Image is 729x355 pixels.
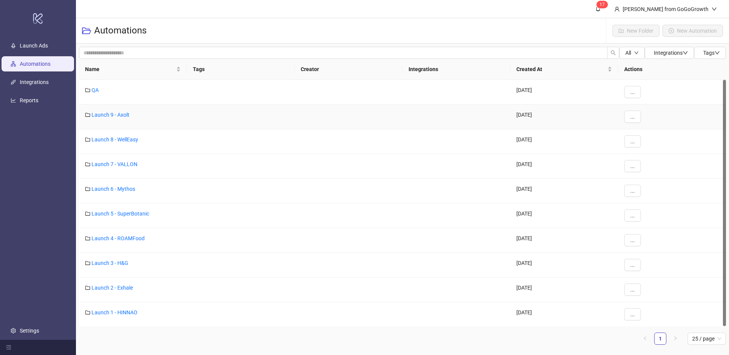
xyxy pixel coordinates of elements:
a: Launch 2 - Exhale [92,285,133,291]
div: [DATE] [510,105,618,129]
span: All [625,50,631,56]
span: folder [85,236,90,241]
th: Created At [510,59,618,80]
div: [DATE] [510,253,618,277]
span: Integrations [654,50,688,56]
span: Created At [516,65,606,73]
span: down [715,50,720,55]
th: Integrations [402,59,510,80]
span: ... [630,188,635,194]
span: folder [85,162,90,167]
a: 1 [655,333,666,344]
button: ... [624,284,641,296]
button: ... [624,135,641,147]
button: ... [624,209,641,222]
div: [DATE] [510,80,618,105]
span: user [614,6,620,12]
a: Automations [20,61,50,67]
span: ... [630,138,635,144]
div: [DATE] [510,179,618,203]
span: folder [85,310,90,315]
span: bell [595,6,601,11]
a: Reports [20,97,38,103]
span: Tags [703,50,720,56]
span: 25 / page [692,333,721,344]
span: 7 [602,2,605,7]
a: Launch Ads [20,43,48,49]
div: [PERSON_NAME] from GoGoGrowth [620,5,712,13]
span: ... [630,114,635,120]
a: Launch 7 - VALLON [92,161,137,167]
th: Tags [187,59,295,80]
a: Launch 6 - Mythos [92,186,135,192]
div: [DATE] [510,129,618,154]
span: folder [85,260,90,266]
div: [DATE] [510,302,618,327]
span: left [643,336,647,341]
span: Name [85,65,175,73]
div: [DATE] [510,277,618,302]
h3: Automations [94,25,147,37]
span: search [611,50,616,55]
span: 1 [600,2,602,7]
span: folder [85,87,90,93]
li: 1 [654,333,666,345]
sup: 17 [596,1,608,8]
a: Launch 4 - ROAMFood [92,235,145,241]
span: ... [630,163,635,169]
a: Integrations [20,79,49,85]
a: Launch 3 - H&G [92,260,128,266]
span: ... [630,212,635,219]
span: ... [630,89,635,95]
button: left [639,333,651,345]
span: folder [85,211,90,216]
span: down [712,6,717,12]
button: ... [624,185,641,197]
span: ... [630,262,635,268]
a: Launch 8 - WellEasy [92,136,138,143]
a: Launch 1 - HINNAO [92,309,137,315]
span: folder-open [82,26,91,35]
th: Creator [295,59,402,80]
span: folder [85,112,90,117]
span: folder [85,285,90,290]
span: right [673,336,678,341]
button: Tagsdown [694,47,726,59]
button: ... [624,259,641,271]
button: New Automation [663,25,723,37]
span: down [683,50,688,55]
div: [DATE] [510,203,618,228]
div: Page Size [688,333,726,345]
li: Previous Page [639,333,651,345]
button: New Folder [612,25,660,37]
a: Launch 5 - SuperBotanic [92,211,149,217]
span: ... [630,311,635,317]
button: Alldown [619,47,645,59]
a: Settings [20,328,39,334]
span: ... [630,237,635,243]
button: ... [624,234,641,246]
button: right [669,333,682,345]
span: ... [630,287,635,293]
div: [DATE] [510,228,618,253]
button: ... [624,86,641,98]
span: folder [85,137,90,142]
button: Integrationsdown [645,47,694,59]
button: ... [624,111,641,123]
a: QA [92,87,99,93]
th: Actions [618,59,726,80]
a: Launch 9 - Axolt [92,112,129,118]
button: ... [624,308,641,320]
span: folder [85,186,90,192]
th: Name [79,59,187,80]
span: menu-fold [6,345,11,350]
li: Next Page [669,333,682,345]
button: ... [624,160,641,172]
span: down [634,51,639,55]
div: [DATE] [510,154,618,179]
